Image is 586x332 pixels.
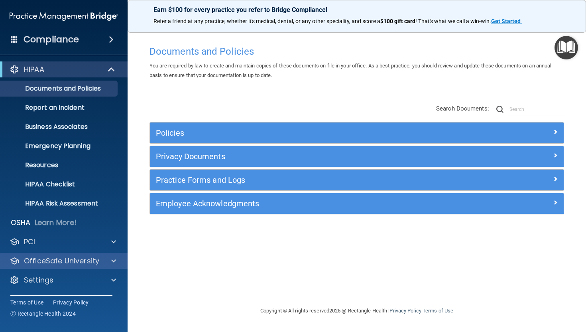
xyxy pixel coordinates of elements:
[10,298,43,306] a: Terms of Use
[509,103,564,115] input: Search
[10,8,118,24] img: PMB logo
[491,18,521,24] strong: Get Started
[156,199,454,208] h5: Employee Acknowledgments
[5,200,114,207] p: HIPAA Risk Assessment
[423,308,453,314] a: Terms of Use
[11,218,31,227] p: OSHA
[156,152,454,161] h5: Privacy Documents
[5,180,114,188] p: HIPAA Checklist
[389,308,421,314] a: Privacy Policy
[35,218,77,227] p: Learn More!
[156,174,558,186] a: Practice Forms and Logs
[10,256,116,266] a: OfficeSafe University
[156,197,558,210] a: Employee Acknowledgments
[436,105,489,112] span: Search Documents:
[380,18,415,24] strong: $100 gift card
[153,18,380,24] span: Refer a friend at any practice, whether it's medical, dental, or any other speciality, and score a
[496,106,503,113] img: ic-search.3b580494.png
[5,104,114,112] p: Report an Incident
[24,237,35,247] p: PCI
[211,298,502,324] div: Copyright © All rights reserved 2025 @ Rectangle Health | |
[415,18,491,24] span: ! That's what we call a win-win.
[156,126,558,139] a: Policies
[5,85,114,93] p: Documents and Policies
[24,256,99,266] p: OfficeSafe University
[149,63,551,78] span: You are required by law to create and maintain copies of these documents on file in your office. ...
[53,298,89,306] a: Privacy Policy
[5,123,114,131] p: Business Associates
[491,18,522,24] a: Get Started
[156,176,454,184] h5: Practice Forms and Logs
[24,34,79,45] h4: Compliance
[24,65,44,74] p: HIPAA
[153,6,560,14] p: Earn $100 for every practice you refer to Bridge Compliance!
[156,128,454,137] h5: Policies
[24,275,53,285] p: Settings
[156,150,558,163] a: Privacy Documents
[149,46,564,57] h4: Documents and Policies
[5,161,114,169] p: Resources
[10,237,116,247] a: PCI
[555,36,578,59] button: Open Resource Center
[10,310,76,318] span: Ⓒ Rectangle Health 2024
[5,142,114,150] p: Emergency Planning
[10,65,116,74] a: HIPAA
[10,275,116,285] a: Settings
